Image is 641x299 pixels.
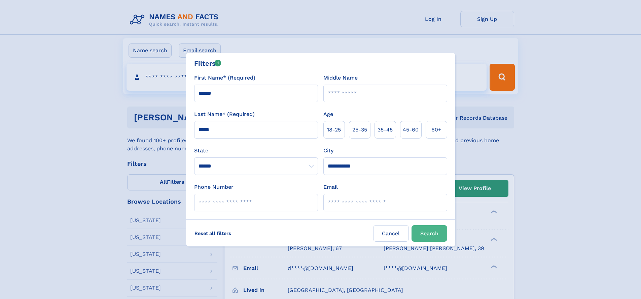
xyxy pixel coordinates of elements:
[323,147,333,155] label: City
[194,183,234,191] label: Phone Number
[323,110,333,118] label: Age
[190,225,236,241] label: Reset all filters
[194,110,255,118] label: Last Name* (Required)
[194,147,318,155] label: State
[327,126,341,134] span: 18‑25
[323,183,338,191] label: Email
[323,74,358,82] label: Middle Name
[403,126,419,134] span: 45‑60
[352,126,367,134] span: 25‑35
[373,225,409,242] label: Cancel
[194,58,221,68] div: Filters
[194,74,255,82] label: First Name* (Required)
[431,126,441,134] span: 60+
[412,225,447,242] button: Search
[378,126,393,134] span: 35‑45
